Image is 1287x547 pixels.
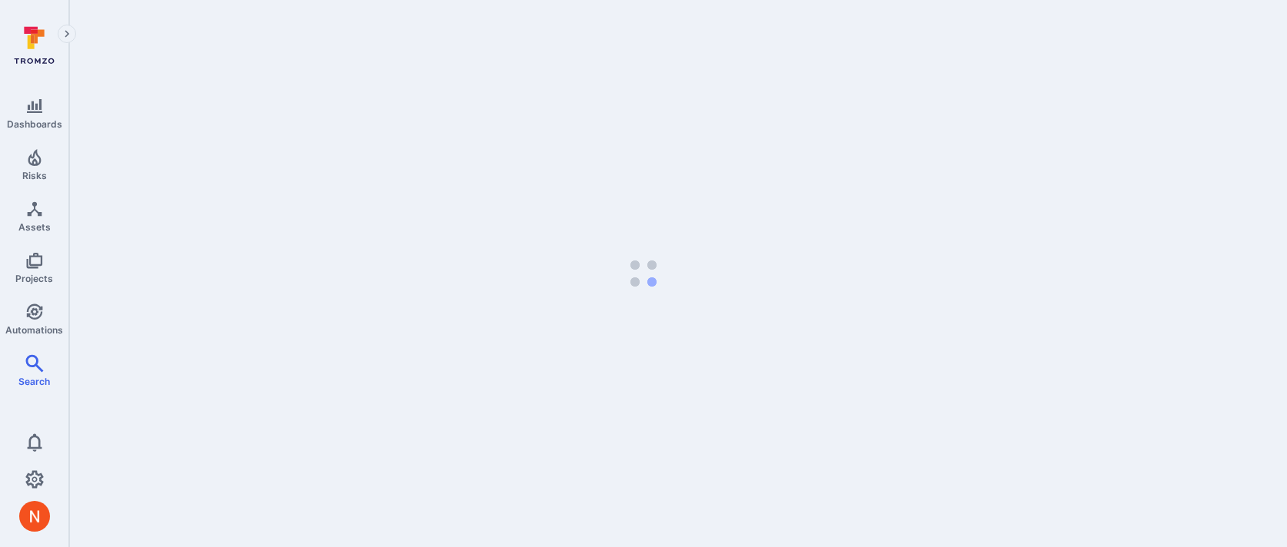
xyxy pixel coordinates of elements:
img: ACg8ocIprwjrgDQnDsNSk9Ghn5p5-B8DpAKWoJ5Gi9syOE4K59tr4Q=s96-c [19,501,50,532]
button: Expand navigation menu [58,25,76,43]
span: Projects [15,273,53,284]
div: Neeren Patki [19,501,50,532]
span: Risks [22,170,47,181]
span: Assets [18,221,51,233]
span: Dashboards [7,118,62,130]
span: Automations [5,324,63,336]
span: Search [18,376,50,387]
i: Expand navigation menu [62,28,72,41]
